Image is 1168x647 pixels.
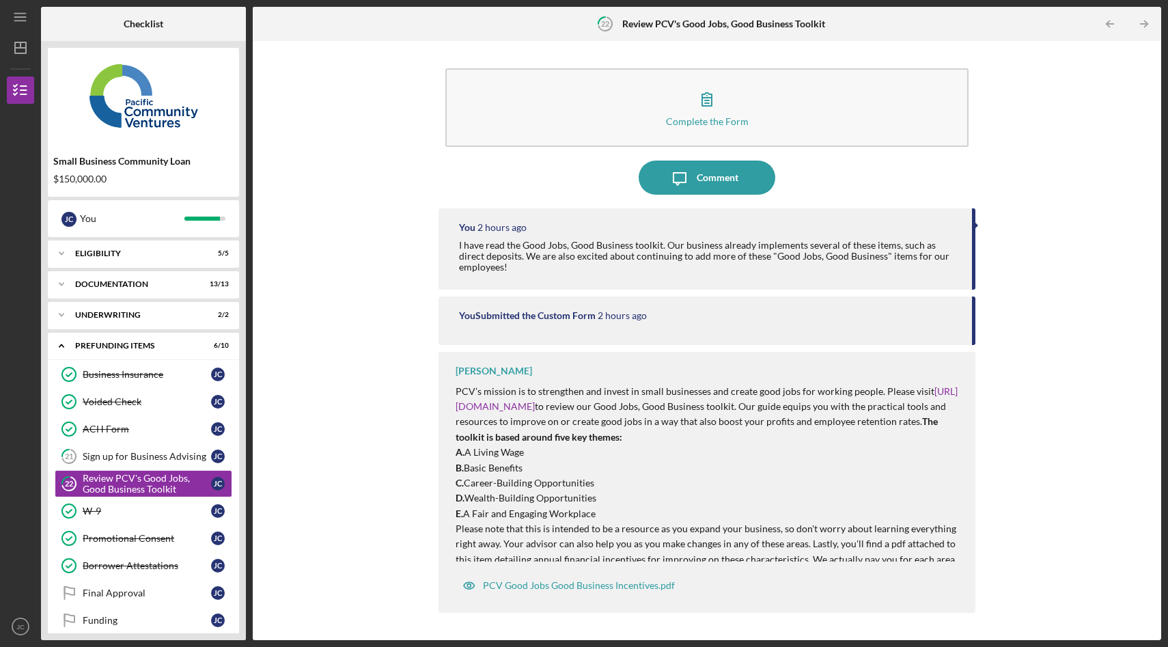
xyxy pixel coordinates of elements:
[55,443,232,470] a: 21Sign up for Business AdvisingJC
[83,369,211,380] div: Business Insurance
[55,579,232,607] a: Final ApprovalJC
[456,445,962,460] p: A Living Wage
[211,368,225,381] div: J C
[445,68,969,147] button: Complete the Form
[204,342,229,350] div: 6 / 10
[456,462,464,473] strong: B.
[75,342,195,350] div: Prefunding Items
[75,280,195,288] div: Documentation
[639,161,775,195] button: Comment
[622,18,825,29] b: Review PCV's Good Jobs, Good Business Toolkit
[601,19,609,28] tspan: 22
[456,572,682,599] button: PCV Good Jobs Good Business Incentives.pdf
[456,492,464,504] strong: D.
[55,361,232,388] a: Business InsuranceJC
[55,607,232,634] a: FundingJC
[456,476,962,491] p: Career-Building Opportunities
[456,508,463,519] strong: E.
[55,525,232,552] a: Promotional ConsentJC
[211,504,225,518] div: J C
[211,614,225,627] div: J C
[456,521,962,583] p: Please note that this is intended to be a resource as you expand your business, so don't worry ab...
[456,415,938,442] strong: The toolkit is based around five key themes:
[666,116,749,126] div: Complete the Form
[83,396,211,407] div: Voided Check
[65,480,73,488] tspan: 22
[16,623,25,631] text: JC
[55,470,232,497] a: 22Review PCV's Good Jobs, Good Business ToolkitJC
[211,477,225,491] div: J C
[65,452,73,461] tspan: 21
[83,473,211,495] div: Review PCV's Good Jobs, Good Business Toolkit
[477,222,527,233] time: 2025-09-24 20:44
[204,280,229,288] div: 13 / 13
[204,311,229,319] div: 2 / 2
[211,422,225,436] div: J C
[83,560,211,571] div: Borrower Attestations
[456,384,962,445] p: PCV’s mission is to strengthen and invest in small businesses and create good jobs for working pe...
[211,586,225,600] div: J C
[55,552,232,579] a: Borrower AttestationsJC
[456,446,464,458] strong: A.
[48,55,239,137] img: Product logo
[459,240,958,273] div: I have read the Good Jobs, Good Business toolkit. Our business already implements several of thes...
[204,249,229,258] div: 5 / 5
[83,533,211,544] div: Promotional Consent
[55,415,232,443] a: ACH FormJC
[83,424,211,435] div: ACH Form
[55,497,232,525] a: W-9JC
[456,385,958,412] a: [URL][DOMAIN_NAME]
[75,311,195,319] div: Underwriting
[124,18,163,29] b: Checklist
[53,156,234,167] div: Small Business Community Loan
[211,395,225,409] div: J C
[211,532,225,545] div: J C
[55,388,232,415] a: Voided CheckJC
[61,212,77,227] div: J C
[459,310,596,321] div: You Submitted the Custom Form
[598,310,647,321] time: 2025-09-24 20:29
[53,174,234,184] div: $150,000.00
[80,207,184,230] div: You
[456,460,962,476] p: Basic Benefits
[456,506,962,521] p: A Fair and Engaging Workplace
[697,161,738,195] div: Comment
[83,588,211,598] div: Final Approval
[483,580,675,591] div: PCV Good Jobs Good Business Incentives.pdf
[75,249,195,258] div: Eligibility
[7,613,34,640] button: JC
[459,222,475,233] div: You
[83,506,211,517] div: W-9
[211,559,225,573] div: J C
[456,477,464,488] strong: C.
[83,615,211,626] div: Funding
[456,366,532,376] div: [PERSON_NAME]
[211,450,225,463] div: J C
[456,491,962,506] p: Wealth-Building Opportunities
[83,451,211,462] div: Sign up for Business Advising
